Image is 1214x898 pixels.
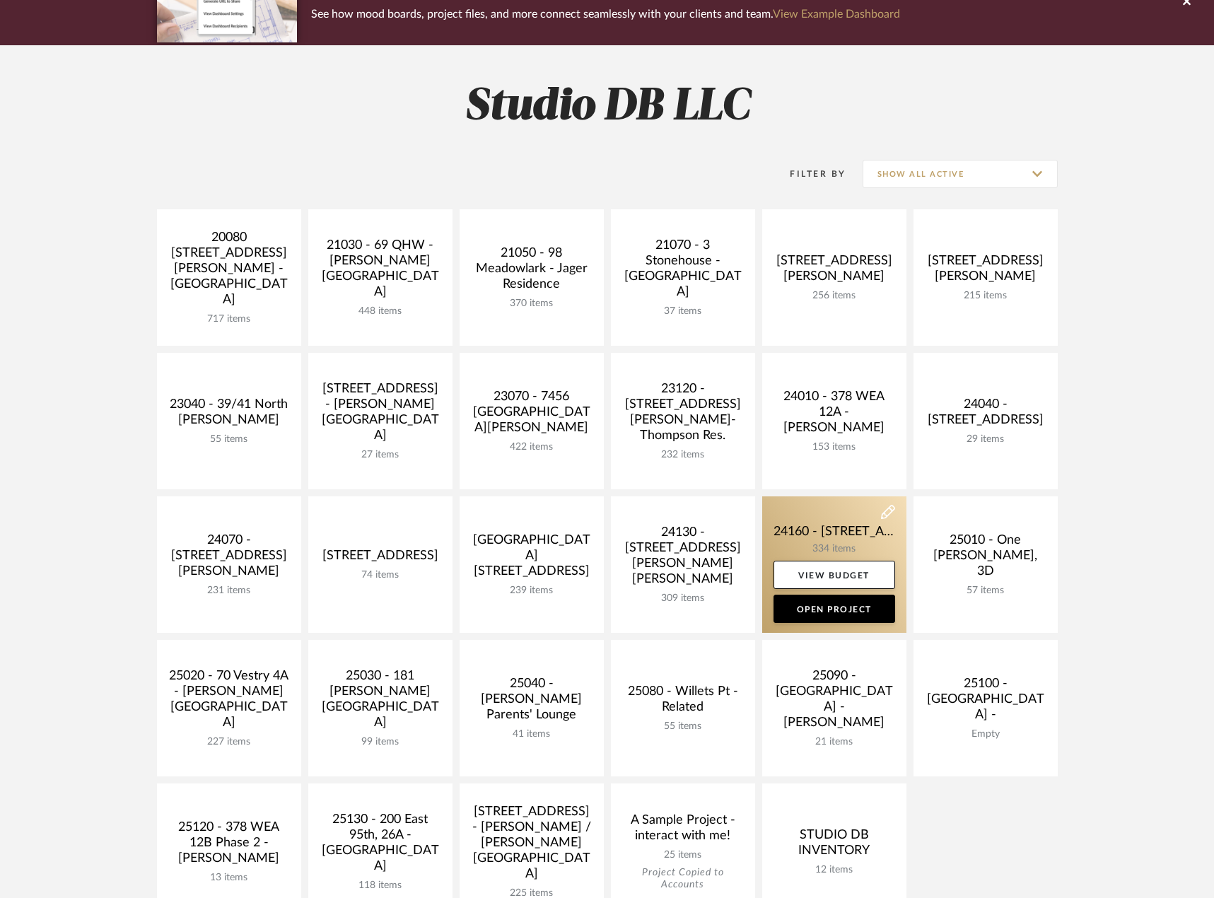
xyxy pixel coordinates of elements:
div: 370 items [471,298,593,310]
p: See how mood boards, project files, and more connect seamlessly with your clients and team. [311,4,900,24]
div: 74 items [320,569,441,581]
div: 239 items [471,585,593,597]
div: Filter By [772,167,846,181]
div: 25030 - 181 [PERSON_NAME][GEOGRAPHIC_DATA] [320,668,441,736]
div: 21030 - 69 QHW - [PERSON_NAME][GEOGRAPHIC_DATA] [320,238,441,305]
div: 118 items [320,880,441,892]
div: [STREET_ADDRESS][PERSON_NAME] [774,253,895,290]
div: 99 items [320,736,441,748]
a: View Budget [774,561,895,589]
div: 256 items [774,290,895,302]
div: 21 items [774,736,895,748]
div: 717 items [168,313,290,325]
div: 231 items [168,585,290,597]
div: 24130 - [STREET_ADDRESS][PERSON_NAME][PERSON_NAME] [622,525,744,593]
div: 23040 - 39/41 North [PERSON_NAME] [168,397,290,433]
div: 227 items [168,736,290,748]
div: [STREET_ADDRESS] - [PERSON_NAME][GEOGRAPHIC_DATA] [320,381,441,449]
div: 13 items [168,872,290,884]
div: [GEOGRAPHIC_DATA][STREET_ADDRESS] [471,532,593,585]
a: View Example Dashboard [773,8,900,20]
div: 25090 - [GEOGRAPHIC_DATA] - [PERSON_NAME] [774,668,895,736]
div: 448 items [320,305,441,317]
div: 153 items [774,441,895,453]
div: 25100 - [GEOGRAPHIC_DATA] - [925,676,1046,728]
div: 37 items [622,305,744,317]
div: [STREET_ADDRESS][PERSON_NAME] [925,253,1046,290]
div: 24040 - [STREET_ADDRESS] [925,397,1046,433]
div: 309 items [622,593,744,605]
div: 215 items [925,290,1046,302]
div: 55 items [168,433,290,445]
div: 27 items [320,449,441,461]
div: Empty [925,728,1046,740]
h2: Studio DB LLC [98,81,1116,134]
div: A Sample Project - interact with me! [622,812,744,849]
div: 25010 - One [PERSON_NAME], 3D [925,532,1046,585]
div: 25120 - 378 WEA 12B Phase 2 - [PERSON_NAME] [168,820,290,872]
div: 25130 - 200 East 95th, 26A - [GEOGRAPHIC_DATA] [320,812,441,880]
div: 57 items [925,585,1046,597]
div: 25080 - Willets Pt - Related [622,684,744,721]
div: 20080 [STREET_ADDRESS][PERSON_NAME] - [GEOGRAPHIC_DATA] [168,230,290,313]
div: 23120 - [STREET_ADDRESS][PERSON_NAME]-Thompson Res. [622,381,744,449]
a: Open Project [774,595,895,623]
div: 12 items [774,864,895,876]
div: 23070 - 7456 [GEOGRAPHIC_DATA][PERSON_NAME] [471,389,593,441]
div: 232 items [622,449,744,461]
div: 29 items [925,433,1046,445]
div: 55 items [622,721,744,733]
div: 21050 - 98 Meadowlark - Jager Residence [471,245,593,298]
div: [STREET_ADDRESS] [320,548,441,569]
div: Project Copied to Accounts [622,867,744,891]
div: 422 items [471,441,593,453]
div: 25040 - [PERSON_NAME] Parents' Lounge [471,676,593,728]
div: 25020 - 70 Vestry 4A - [PERSON_NAME][GEOGRAPHIC_DATA] [168,668,290,736]
div: 41 items [471,728,593,740]
div: [STREET_ADDRESS] - [PERSON_NAME] / [PERSON_NAME][GEOGRAPHIC_DATA] [471,804,593,887]
div: 21070 - 3 Stonehouse - [GEOGRAPHIC_DATA] [622,238,744,305]
div: 24070 - [STREET_ADDRESS][PERSON_NAME] [168,532,290,585]
div: 24010 - 378 WEA 12A - [PERSON_NAME] [774,389,895,441]
div: STUDIO DB INVENTORY [774,827,895,864]
div: 25 items [622,849,744,861]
